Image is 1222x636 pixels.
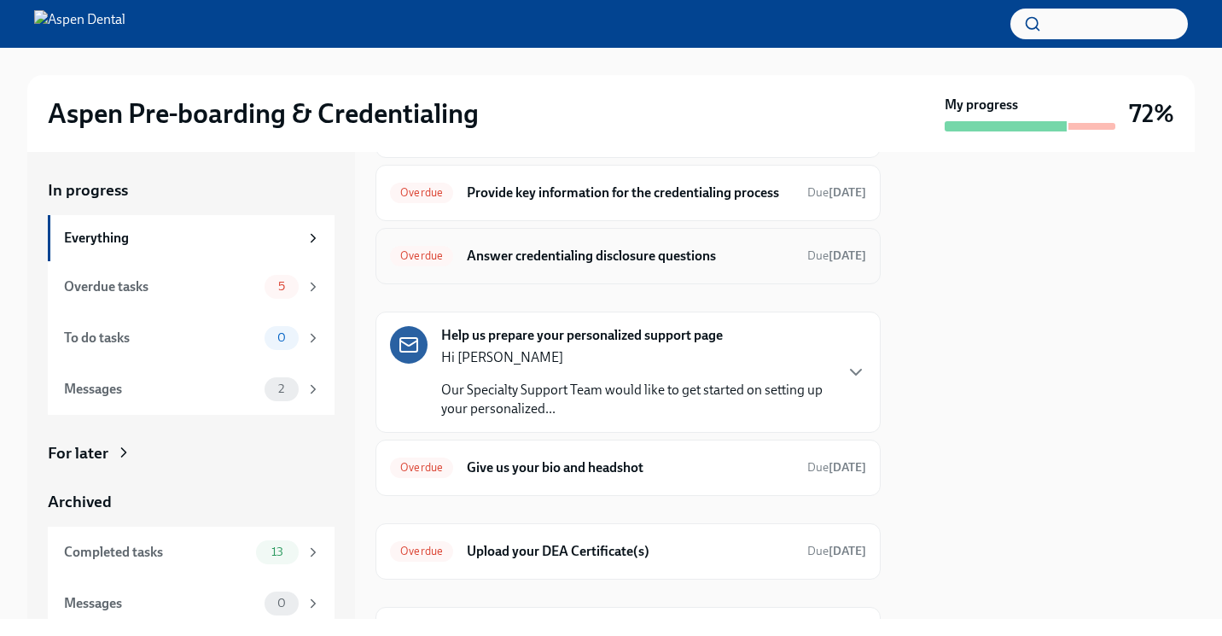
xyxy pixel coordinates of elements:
[390,545,453,557] span: Overdue
[390,179,866,207] a: OverdueProvide key information for the credentialing processDue[DATE]
[807,460,866,475] span: Due
[390,538,866,565] a: OverdueUpload your DEA Certificate(s)Due[DATE]
[64,329,258,347] div: To do tasks
[390,249,453,262] span: Overdue
[829,460,866,475] strong: [DATE]
[48,527,335,578] a: Completed tasks13
[267,331,296,344] span: 0
[64,229,299,248] div: Everything
[48,215,335,261] a: Everything
[467,458,794,477] h6: Give us your bio and headshot
[390,454,866,481] a: OverdueGive us your bio and headshotDue[DATE]
[467,542,794,561] h6: Upload your DEA Certificate(s)
[441,348,832,367] p: Hi [PERSON_NAME]
[945,96,1018,114] strong: My progress
[34,10,125,38] img: Aspen Dental
[829,544,866,558] strong: [DATE]
[267,597,296,610] span: 0
[48,364,335,415] a: Messages2
[48,179,335,201] a: In progress
[807,184,866,201] span: July 20th, 2025 10:00
[807,248,866,263] span: Due
[807,459,866,476] span: July 24th, 2025 10:00
[268,382,294,395] span: 2
[48,312,335,364] a: To do tasks0
[441,326,723,345] strong: Help us prepare your personalized support page
[64,380,258,399] div: Messages
[467,184,794,202] h6: Provide key information for the credentialing process
[64,594,258,613] div: Messages
[390,186,453,199] span: Overdue
[64,543,249,562] div: Completed tasks
[807,248,866,264] span: July 20th, 2025 10:00
[64,277,258,296] div: Overdue tasks
[48,442,108,464] div: For later
[261,546,294,558] span: 13
[441,381,832,418] p: Our Specialty Support Team would like to get started on setting up your personalized...
[268,280,295,293] span: 5
[48,442,335,464] a: For later
[390,461,453,474] span: Overdue
[807,543,866,559] span: August 31st, 2025 10:00
[807,544,866,558] span: Due
[829,248,866,263] strong: [DATE]
[467,247,794,265] h6: Answer credentialing disclosure questions
[390,242,866,270] a: OverdueAnswer credentialing disclosure questionsDue[DATE]
[48,578,335,629] a: Messages0
[1129,98,1174,129] h3: 72%
[807,185,866,200] span: Due
[48,491,335,513] a: Archived
[829,185,866,200] strong: [DATE]
[48,261,335,312] a: Overdue tasks5
[48,96,479,131] h2: Aspen Pre-boarding & Credentialing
